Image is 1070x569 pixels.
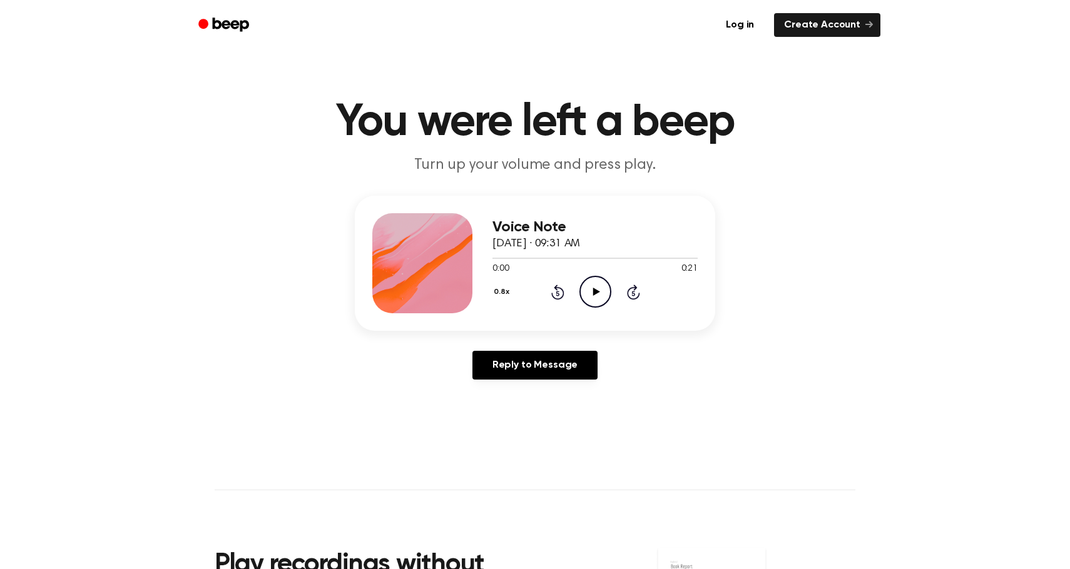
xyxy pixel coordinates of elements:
span: [DATE] · 09:31 AM [492,238,580,249]
a: Beep [190,13,260,38]
span: 0:00 [492,263,509,276]
a: Log in [713,11,767,39]
span: 0:21 [681,263,698,276]
a: Reply to Message [472,351,598,380]
h3: Voice Note [492,219,698,236]
button: 0.8x [492,281,514,303]
h1: You were left a beep [215,100,855,145]
a: Create Account [774,13,880,37]
p: Turn up your volume and press play. [295,155,775,176]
